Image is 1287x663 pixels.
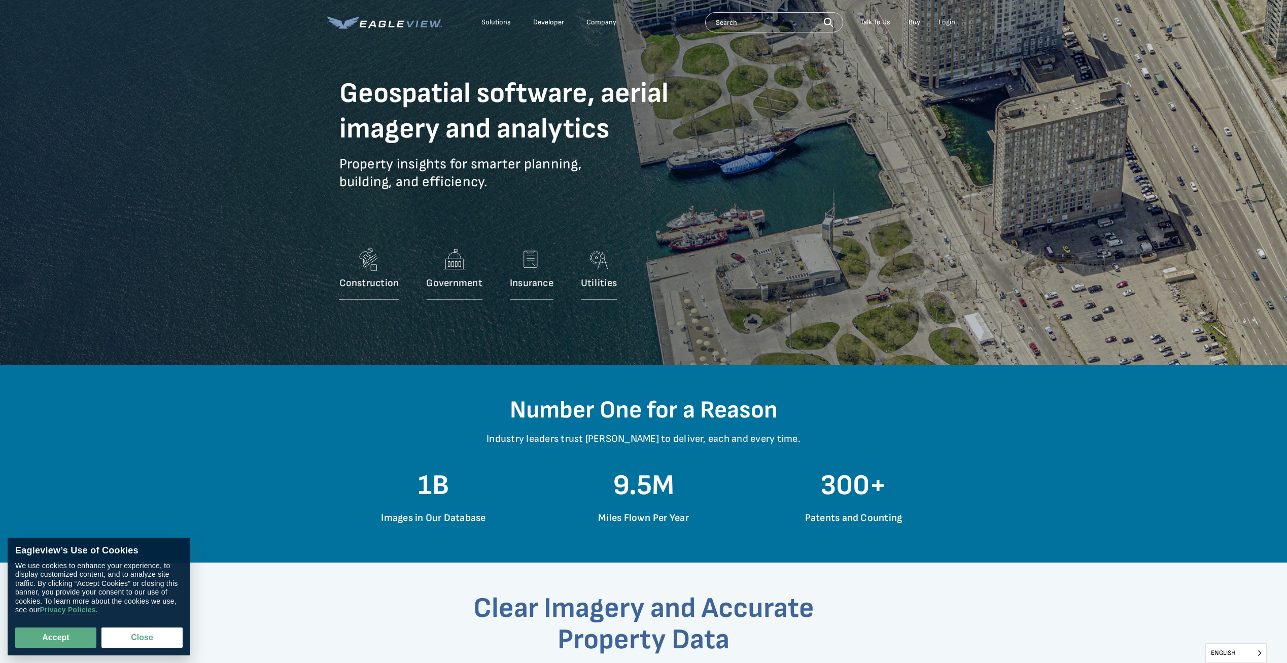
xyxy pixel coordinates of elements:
a: Construction [339,244,399,305]
a: Buy [909,18,920,27]
button: Accept [15,627,96,648]
a: Privacy Policies [40,606,95,615]
a: Developer [533,18,564,27]
div: Solutions [481,18,511,27]
a: Utilities [581,244,617,305]
p: Miles Flown Per Year [557,512,731,525]
a: Insurance [510,244,553,305]
aside: Language selected: English [1205,643,1267,663]
p: Industry leaders trust [PERSON_NAME] to deliver, each and every time. [347,433,941,461]
h1: 1B [347,468,520,504]
button: Close [101,627,183,648]
p: Insurance [510,277,553,290]
div: Login [938,18,955,27]
h1: Geospatial software, aerial imagery and analytics [339,76,705,147]
div: Company [586,18,616,27]
h2: Number One for a Reason [347,396,941,425]
a: Government [426,244,482,305]
div: We use cookies to enhance your experience, to display customized content, and to analyze site tra... [15,562,183,615]
p: Property insights for smarter planning, building, and efficiency. [339,155,705,206]
p: Utilities [581,277,617,290]
h1: 9.5M [557,468,731,504]
p: Construction [339,277,399,290]
div: Eagleview’s Use of Cookies [15,545,183,556]
p: Images in Our Database [347,512,520,525]
div: Talk To Us [860,18,890,27]
h1: 300+ [767,468,941,504]
input: Search [705,12,843,32]
p: Government [426,277,482,290]
span: English [1206,644,1266,662]
p: Patents and Counting [767,512,941,525]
